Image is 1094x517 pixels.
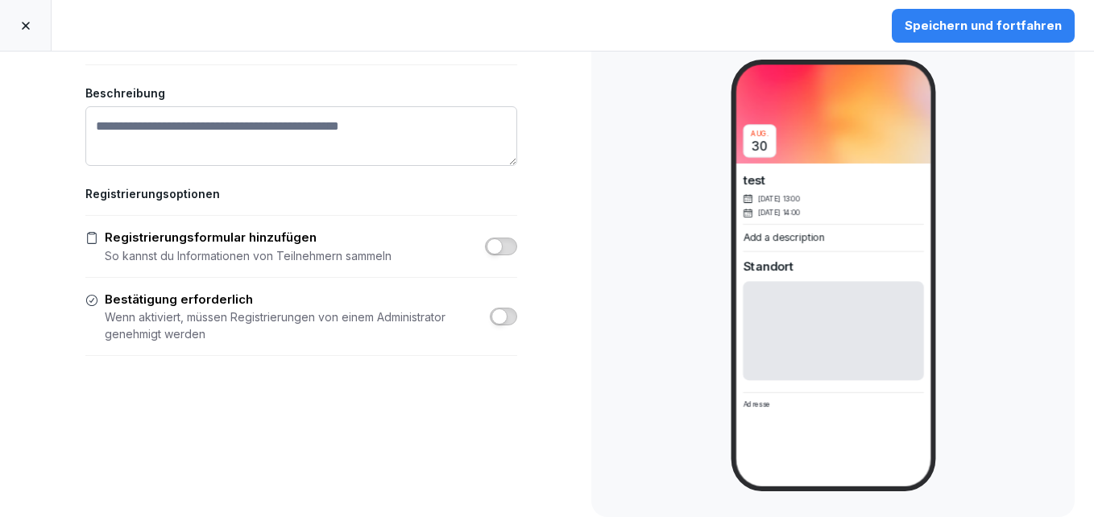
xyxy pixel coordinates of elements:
p: Bestätigung erforderlich [105,291,483,309]
img: event-placeholder-image.png [736,64,930,163]
p: Wenn aktiviert, müssen Registrierungen von einem Administrator genehmigt werden [105,308,483,342]
p: So kannst du Informationen von Teilnehmern sammeln [105,247,392,264]
p: 30 [751,139,768,153]
div: Speichern und fortfahren [905,17,1062,35]
p: Registrierungsoptionen [85,185,517,202]
p: [DATE] 14:00 [757,208,800,218]
h2: Standort [743,258,923,275]
button: Speichern und fortfahren [892,9,1075,43]
label: Beschreibung [85,85,517,101]
p: Adresse [743,399,923,409]
p: Aug. [750,129,769,139]
p: Add a description [743,230,923,245]
h2: test [743,172,923,189]
p: [DATE] 13:00 [757,193,799,204]
p: Registrierungsformular hinzufügen [105,229,392,247]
